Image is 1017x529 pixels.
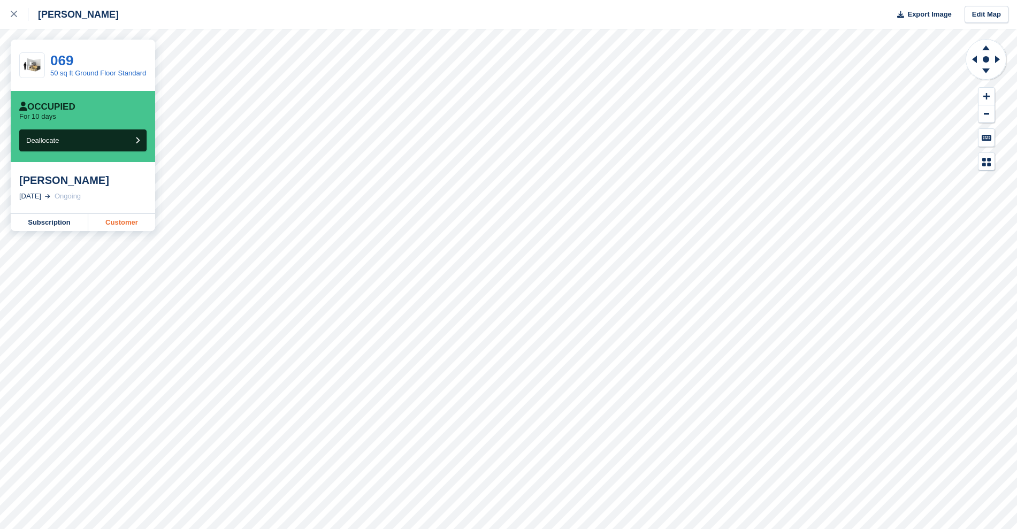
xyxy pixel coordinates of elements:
[907,9,951,20] span: Export Image
[28,8,119,21] div: [PERSON_NAME]
[88,214,155,231] a: Customer
[19,102,75,112] div: Occupied
[20,56,44,75] img: 50-sqft-unit.jpg
[19,191,41,202] div: [DATE]
[19,174,147,187] div: [PERSON_NAME]
[55,191,81,202] div: Ongoing
[891,6,952,24] button: Export Image
[50,52,73,68] a: 069
[45,194,50,198] img: arrow-right-light-icn-cde0832a797a2874e46488d9cf13f60e5c3a73dbe684e267c42b8395dfbc2abf.svg
[978,105,995,123] button: Zoom Out
[11,214,88,231] a: Subscription
[19,129,147,151] button: Deallocate
[978,129,995,147] button: Keyboard Shortcuts
[965,6,1008,24] a: Edit Map
[50,69,146,77] a: 50 sq ft Ground Floor Standard
[978,153,995,171] button: Map Legend
[978,88,995,105] button: Zoom In
[19,112,56,121] p: For 10 days
[26,136,59,144] span: Deallocate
